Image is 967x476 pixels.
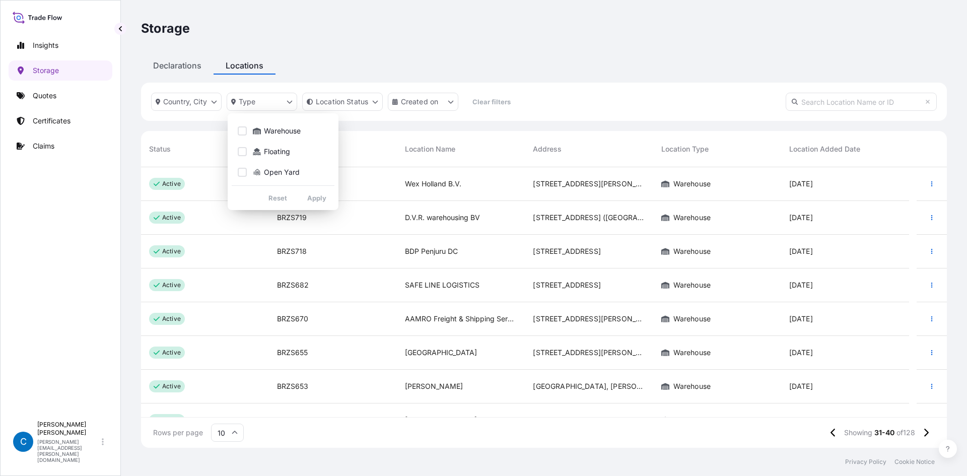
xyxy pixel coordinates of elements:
span: Warehouse [264,126,301,136]
span: Open Yard [264,167,300,177]
button: Warehouse [232,121,334,140]
button: Floating [232,142,334,161]
button: Apply [299,190,334,206]
div: Select Option [232,121,334,181]
p: Apply [307,193,326,203]
p: Reset [268,193,287,203]
button: Open Yard [232,163,334,181]
span: Floating [264,147,290,157]
div: storageType Filter options [228,113,338,210]
button: Reset [260,190,295,206]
